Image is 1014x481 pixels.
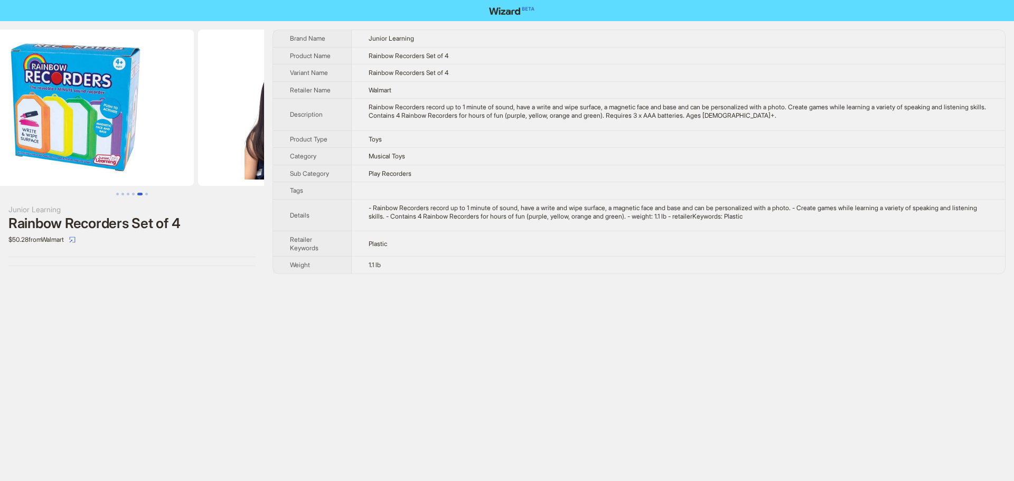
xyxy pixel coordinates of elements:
[290,86,331,94] span: Retailer Name
[145,193,148,195] button: Go to slide 6
[290,52,331,60] span: Product Name
[369,52,448,60] span: Rainbow Recorders Set of 4
[127,193,129,195] button: Go to slide 3
[8,215,256,231] div: Rainbow Recorders Set of 4
[198,30,435,186] img: Rainbow Recorders Set of 4 Rainbow Recorders Set of 4 image 6
[290,69,328,77] span: Variant Name
[369,135,382,143] span: Toys
[290,110,323,118] span: Description
[8,231,256,248] div: $50.28 from Walmart
[290,261,310,269] span: Weight
[369,69,448,77] span: Rainbow Recorders Set of 4
[369,169,411,177] span: Play Recorders
[369,261,381,269] span: 1.1 lb
[121,193,124,195] button: Go to slide 2
[290,169,329,177] span: Sub Category
[369,86,391,94] span: Walmart
[132,193,135,195] button: Go to slide 4
[69,237,76,243] span: select
[290,34,325,42] span: Brand Name
[8,204,256,215] div: Junior Learning
[369,103,988,119] div: Rainbow Recorders record up to 1 minute of sound, have a write and wipe surface, a magnetic face ...
[369,204,988,220] div: - Rainbow Recorders record up to 1 minute of sound, have a write and wipe surface, a magnetic fac...
[137,193,143,195] button: Go to slide 5
[290,152,316,160] span: Category
[116,193,119,195] button: Go to slide 1
[290,211,309,219] span: Details
[369,152,405,160] span: Musical Toys
[369,240,387,248] span: Plastic
[369,34,414,42] span: Junior Learning
[290,135,327,143] span: Product Type
[290,235,318,252] span: Retailer Keywords
[290,186,303,194] span: Tags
